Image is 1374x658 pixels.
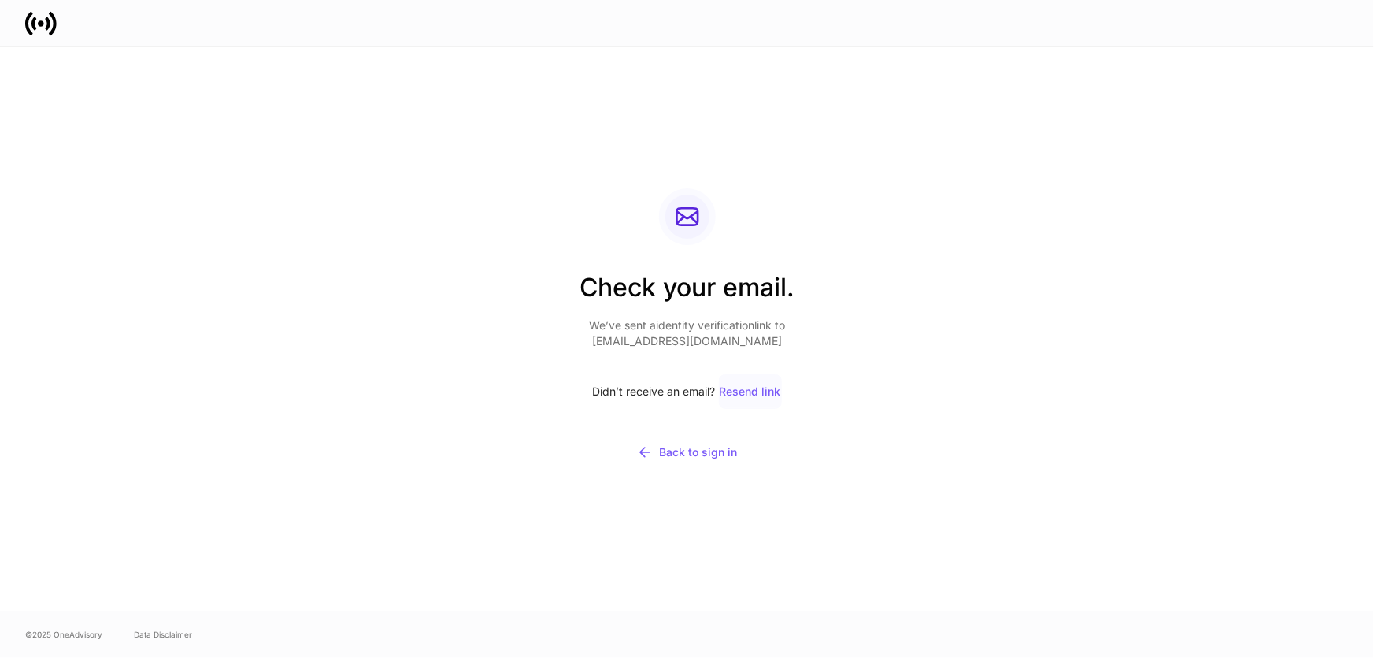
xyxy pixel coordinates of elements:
[580,270,794,318] h2: Check your email.
[637,444,737,460] div: Back to sign in
[134,628,192,641] a: Data Disclaimer
[580,318,794,349] p: We’ve sent a identity verification link to [EMAIL_ADDRESS][DOMAIN_NAME]
[719,374,782,409] button: Resend link
[580,374,794,409] div: Didn’t receive an email?
[720,386,781,397] div: Resend link
[25,628,102,641] span: © 2025 OneAdvisory
[580,434,794,470] button: Back to sign in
